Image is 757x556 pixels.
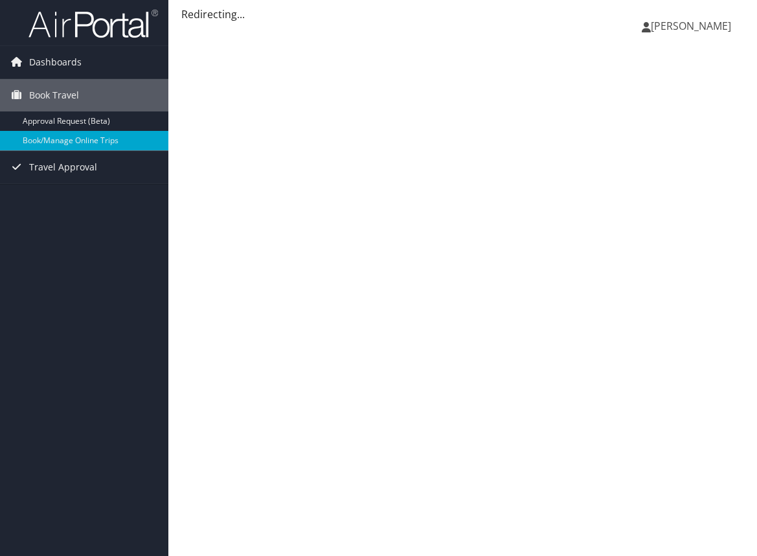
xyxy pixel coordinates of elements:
[642,6,744,45] a: [PERSON_NAME]
[29,151,97,183] span: Travel Approval
[28,8,158,39] img: airportal-logo.png
[181,6,744,22] div: Redirecting...
[651,19,731,33] span: [PERSON_NAME]
[29,79,79,111] span: Book Travel
[29,46,82,78] span: Dashboards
